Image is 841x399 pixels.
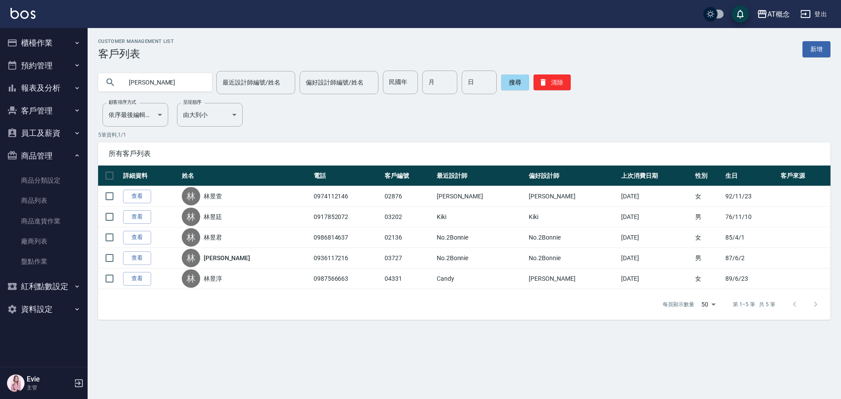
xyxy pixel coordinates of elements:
[802,41,830,57] a: 新增
[435,268,527,289] td: Candy
[98,48,174,60] h3: 客戶列表
[311,207,382,227] td: 0917852072
[180,166,311,186] th: 姓名
[204,274,222,283] a: 林昱淳
[4,170,84,191] a: 商品分類設定
[693,248,723,268] td: 男
[123,272,151,286] a: 查看
[123,231,151,244] a: 查看
[527,268,619,289] td: [PERSON_NAME]
[123,210,151,224] a: 查看
[527,166,619,186] th: 偏好設計師
[663,300,694,308] p: 每頁顯示數量
[698,293,719,316] div: 50
[123,251,151,265] a: 查看
[204,212,222,221] a: 林昱廷
[4,191,84,211] a: 商品列表
[182,249,200,267] div: 林
[4,32,84,54] button: 櫃檯作業
[382,227,435,248] td: 02136
[4,231,84,251] a: 廠商列表
[723,207,778,227] td: 76/11/10
[182,187,200,205] div: 林
[4,298,84,321] button: 資料設定
[723,186,778,207] td: 92/11/23
[4,99,84,122] button: 客戶管理
[4,211,84,231] a: 商品進貨作業
[527,227,619,248] td: No.2Bonnie
[98,131,830,139] p: 5 筆資料, 1 / 1
[109,99,136,106] label: 顧客排序方式
[102,103,168,127] div: 依序最後編輯時間
[382,166,435,186] th: 客戶編號
[311,248,382,268] td: 0936117216
[619,227,693,248] td: [DATE]
[435,227,527,248] td: No.2Bonnie
[723,248,778,268] td: 87/6/2
[435,207,527,227] td: Kiki
[109,149,820,158] span: 所有客戶列表
[767,9,790,20] div: AT概念
[382,248,435,268] td: 03727
[382,186,435,207] td: 02876
[619,186,693,207] td: [DATE]
[693,227,723,248] td: 女
[183,99,201,106] label: 呈現順序
[527,248,619,268] td: No.2Bonnie
[753,5,793,23] button: AT概念
[693,207,723,227] td: 男
[7,374,25,392] img: Person
[204,192,222,201] a: 林昱萱
[619,248,693,268] td: [DATE]
[123,190,151,203] a: 查看
[435,186,527,207] td: [PERSON_NAME]
[731,5,749,23] button: save
[435,166,527,186] th: 最近設計師
[4,145,84,167] button: 商品管理
[527,186,619,207] td: [PERSON_NAME]
[382,268,435,289] td: 04331
[4,275,84,298] button: 紅利點數設定
[619,207,693,227] td: [DATE]
[778,166,830,186] th: 客戶來源
[311,268,382,289] td: 0987566663
[723,227,778,248] td: 85/4/1
[11,8,35,19] img: Logo
[4,251,84,272] a: 盤點作業
[693,166,723,186] th: 性別
[98,39,174,44] h2: Customer Management List
[27,375,71,384] h5: Evie
[204,254,250,262] a: [PERSON_NAME]
[435,248,527,268] td: No.2Bonnie
[4,122,84,145] button: 員工及薪資
[534,74,571,90] button: 清除
[311,166,382,186] th: 電話
[182,228,200,247] div: 林
[723,268,778,289] td: 89/6/23
[693,186,723,207] td: 女
[619,166,693,186] th: 上次消費日期
[311,186,382,207] td: 0974112146
[4,77,84,99] button: 報表及分析
[27,384,71,392] p: 主管
[527,207,619,227] td: Kiki
[501,74,529,90] button: 搜尋
[182,208,200,226] div: 林
[177,103,243,127] div: 由大到小
[204,233,222,242] a: 林昱君
[121,166,180,186] th: 詳細資料
[4,54,84,77] button: 預約管理
[619,268,693,289] td: [DATE]
[797,6,830,22] button: 登出
[311,227,382,248] td: 0986814637
[693,268,723,289] td: 女
[123,71,205,94] input: 搜尋關鍵字
[723,166,778,186] th: 生日
[382,207,435,227] td: 03202
[182,269,200,288] div: 林
[733,300,775,308] p: 第 1–5 筆 共 5 筆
